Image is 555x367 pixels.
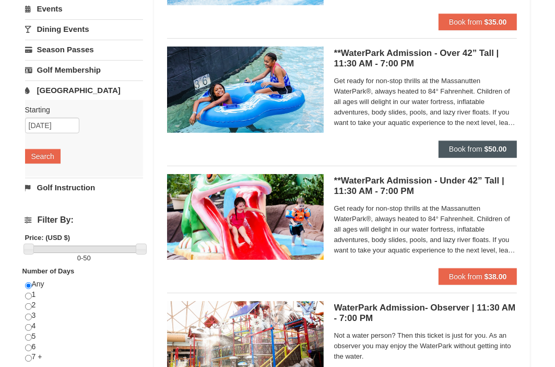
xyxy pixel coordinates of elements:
strong: $50.00 [485,145,507,153]
span: Book from [449,18,482,26]
img: 6619917-732-e1c471e4.jpg [167,174,324,260]
span: Book from [449,272,482,281]
span: Book from [449,145,482,153]
h5: **WaterPark Admission - Over 42” Tall | 11:30 AM - 7:00 PM [334,48,517,69]
button: Search [25,149,61,164]
strong: Price: (USD $) [25,234,70,242]
span: Get ready for non-stop thrills at the Massanutten WaterPark®, always heated to 84° Fahrenheit. Ch... [334,76,517,128]
a: Golf Membership [25,60,144,79]
a: Season Passes [25,40,144,59]
strong: $38.00 [485,272,507,281]
h5: WaterPark Admission- Observer | 11:30 AM - 7:00 PM [334,303,517,324]
a: [GEOGRAPHIC_DATA] [25,81,144,100]
strong: $35.00 [485,18,507,26]
a: Dining Events [25,19,144,39]
label: - [25,253,144,263]
span: 50 [83,254,90,262]
label: Starting [25,105,136,115]
span: Get ready for non-stop thrills at the Massanutten WaterPark®, always heated to 84° Fahrenheit. Ch... [334,203,517,256]
span: 0 [77,254,81,262]
a: Golf Instruction [25,178,144,197]
strong: Number of Days [22,267,75,275]
img: 6619917-720-80b70c28.jpg [167,47,324,132]
span: Not a water person? Then this ticket is just for you. As an observer you may enjoy the WaterPark ... [334,330,517,362]
button: Book from $35.00 [439,14,517,30]
button: Book from $50.00 [439,141,517,157]
h4: Filter By: [25,215,144,225]
button: Book from $38.00 [439,268,517,285]
h5: **WaterPark Admission - Under 42” Tall | 11:30 AM - 7:00 PM [334,176,517,197]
